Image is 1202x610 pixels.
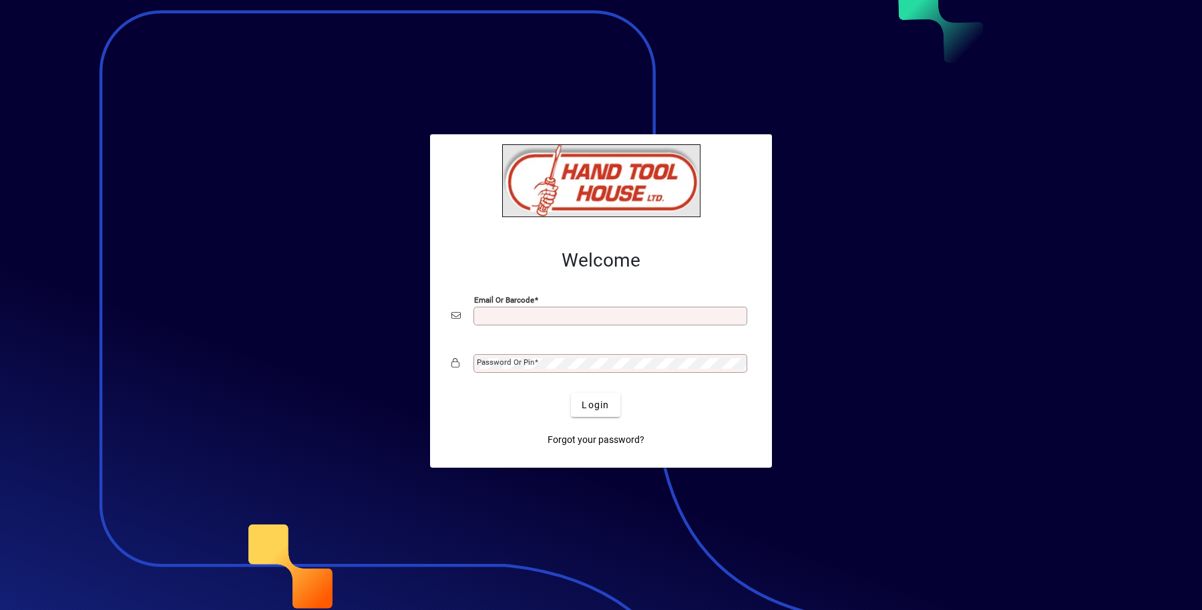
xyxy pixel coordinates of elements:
mat-label: Password or Pin [477,357,534,367]
span: Login [582,398,609,412]
button: Login [571,393,620,417]
span: Forgot your password? [548,433,644,447]
a: Forgot your password? [542,428,650,452]
mat-label: Email or Barcode [474,295,534,305]
h2: Welcome [451,249,751,272]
